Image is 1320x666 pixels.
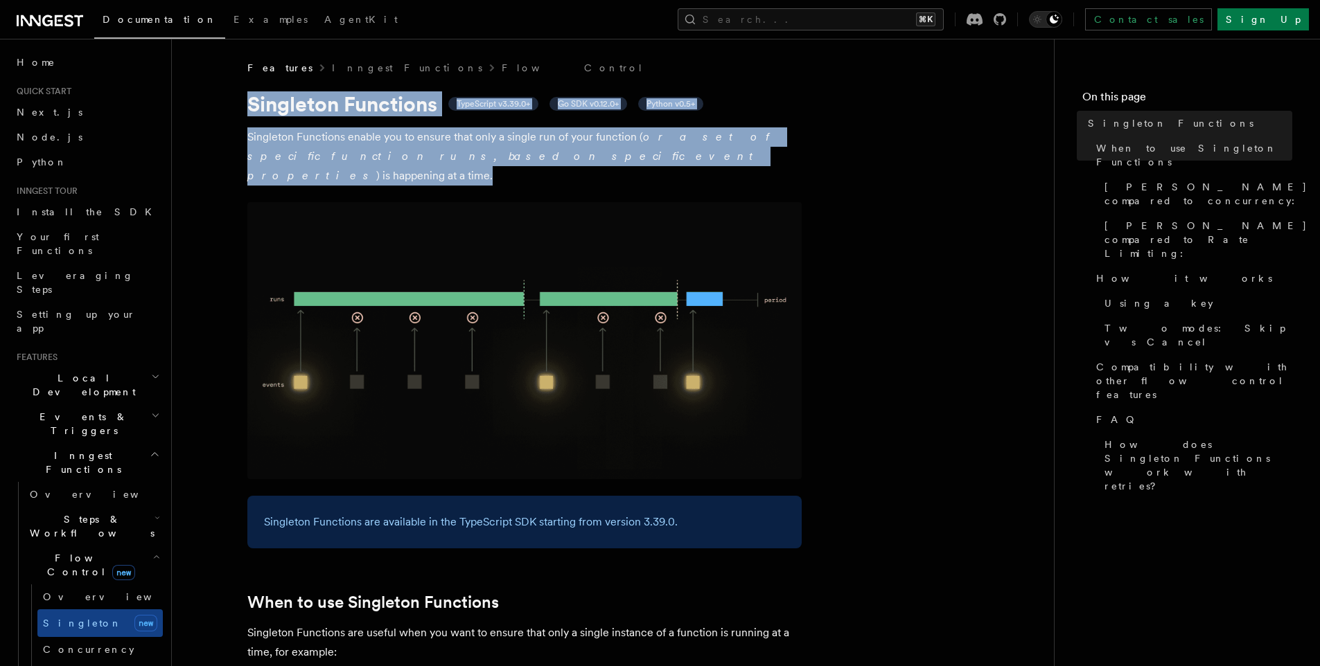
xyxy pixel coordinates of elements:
[11,100,163,125] a: Next.js
[1088,116,1253,130] span: Singleton Functions
[11,371,151,399] span: Local Development
[24,482,163,507] a: Overview
[247,593,499,612] a: When to use Singleton Functions
[646,98,695,109] span: Python v0.5+
[11,224,163,263] a: Your first Functions
[24,512,155,540] span: Steps & Workflows
[11,404,163,443] button: Events & Triggers
[11,366,163,404] button: Local Development
[11,50,163,75] a: Home
[11,125,163,150] a: Node.js
[17,107,82,118] span: Next.js
[502,61,644,75] a: Flow Control
[11,150,163,174] a: Python
[1099,174,1292,213] a: [PERSON_NAME] compared to concurrency:
[247,130,776,182] em: or a set of specific function runs, based on specific event properties
[1099,316,1292,354] a: Two modes: Skip vs Cancel
[24,507,163,546] button: Steps & Workflows
[43,644,134,655] span: Concurrency
[558,98,619,109] span: Go SDK v0.12.0+
[1091,266,1292,291] a: How it works
[112,565,135,580] span: new
[11,86,71,97] span: Quick start
[37,637,163,662] a: Concurrency
[43,618,122,629] span: Singleton
[1217,8,1309,30] a: Sign Up
[324,14,398,25] span: AgentKit
[11,263,163,302] a: Leveraging Steps
[247,127,802,186] p: Singleton Functions enable you to ensure that only a single run of your function ( ) is happening...
[37,609,163,637] a: Singletonnew
[1096,360,1292,402] span: Compatibility with other flow control features
[11,352,58,363] span: Features
[103,14,217,25] span: Documentation
[1091,136,1292,174] a: When to use Singleton Functions
[1099,291,1292,316] a: Using a key
[24,551,152,579] span: Flow Control
[316,4,406,37] a: AgentKit
[234,14,308,25] span: Examples
[1099,213,1292,266] a: [PERSON_NAME] compared to Rate Limiting:
[1085,8,1212,30] a: Contact sales
[11,443,163,482] button: Inngest Functions
[17,132,82,143] span: Node.js
[247,202,802,479] img: Singleton Functions only process one run at a time.
[264,512,785,532] p: Singleton Functions are available in the TypeScript SDK starting from version 3.39.0.
[332,61,482,75] a: Inngest Functions
[678,8,944,30] button: Search...⌘K
[134,615,157,631] span: new
[1091,407,1292,432] a: FAQ
[247,61,313,75] span: Features
[17,309,136,334] span: Setting up your app
[1096,271,1272,285] span: How it works
[1105,321,1292,349] span: Two modes: Skip vs Cancel
[1105,180,1308,208] span: [PERSON_NAME] compared to concurrency:
[11,199,163,224] a: Install the SDK
[1096,141,1292,169] span: When to use Singleton Functions
[17,270,134,295] span: Leveraging Steps
[30,489,173,500] span: Overview
[11,302,163,341] a: Setting up your app
[37,584,163,609] a: Overview
[1091,354,1292,407] a: Compatibility with other flow control features
[1096,413,1141,426] span: FAQ
[1105,219,1308,260] span: [PERSON_NAME] compared to Rate Limiting:
[11,186,78,197] span: Inngest tour
[457,98,530,109] span: TypeScript v3.39.0+
[1105,438,1292,493] span: How does Singleton Functions work with retries?
[24,546,163,584] button: Flow Controlnew
[17,231,99,256] span: Your first Functions
[247,623,802,662] p: Singleton Functions are useful when you want to ensure that only a single instance of a function ...
[916,12,935,26] kbd: ⌘K
[1099,432,1292,498] a: How does Singleton Functions work with retries?
[17,156,67,168] span: Python
[247,91,802,116] h1: Singleton Functions
[1029,11,1062,28] button: Toggle dark mode
[11,449,150,476] span: Inngest Functions
[11,410,151,438] span: Events & Triggers
[43,591,186,602] span: Overview
[17,206,160,217] span: Install the SDK
[225,4,316,37] a: Examples
[1105,296,1213,310] span: Using a key
[17,55,55,69] span: Home
[1082,89,1292,111] h4: On this page
[94,4,225,39] a: Documentation
[1082,111,1292,136] a: Singleton Functions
